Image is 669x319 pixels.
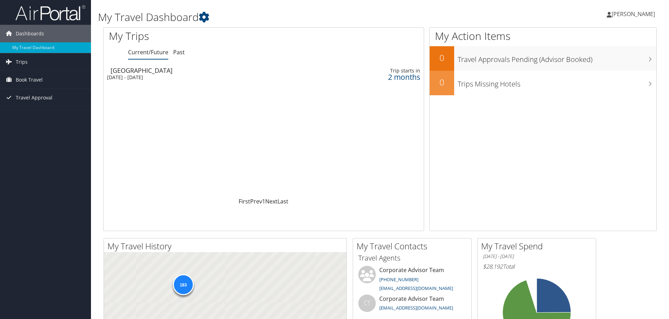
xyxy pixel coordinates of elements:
[357,240,471,252] h2: My Travel Contacts
[345,68,420,74] div: Trip starts in
[458,51,656,64] h3: Travel Approvals Pending (Advisor Booked)
[239,197,250,205] a: First
[379,285,453,291] a: [EMAIL_ADDRESS][DOMAIN_NAME]
[128,48,168,56] a: Current/Future
[98,10,474,25] h1: My Travel Dashboard
[607,4,662,25] a: [PERSON_NAME]
[107,240,346,252] h2: My Travel History
[430,46,656,71] a: 0Travel Approvals Pending (Advisor Booked)
[345,74,420,80] div: 2 months
[483,263,503,270] span: $28,192
[430,29,656,43] h1: My Action Items
[355,294,470,317] li: Corporate Advisor Team
[483,263,591,270] h6: Total
[262,197,265,205] a: 1
[430,76,454,88] h2: 0
[458,76,656,89] h3: Trips Missing Hotels
[481,240,596,252] h2: My Travel Spend
[265,197,277,205] a: Next
[173,48,185,56] a: Past
[172,274,193,295] div: 183
[612,10,655,18] span: [PERSON_NAME]
[15,5,85,21] img: airportal-logo.png
[16,53,28,71] span: Trips
[16,89,52,106] span: Travel Approval
[483,253,591,260] h6: [DATE] - [DATE]
[16,71,43,89] span: Book Travel
[379,276,418,283] a: [PHONE_NUMBER]
[358,253,466,263] h3: Travel Agents
[250,197,262,205] a: Prev
[109,29,285,43] h1: My Trips
[430,71,656,95] a: 0Trips Missing Hotels
[16,25,44,42] span: Dashboards
[379,305,453,311] a: [EMAIL_ADDRESS][DOMAIN_NAME]
[358,294,376,312] div: CT
[355,266,470,294] li: Corporate Advisor Team
[430,52,454,64] h2: 0
[107,74,305,81] div: [DATE] - [DATE]
[277,197,288,205] a: Last
[111,67,309,74] div: [GEOGRAPHIC_DATA]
